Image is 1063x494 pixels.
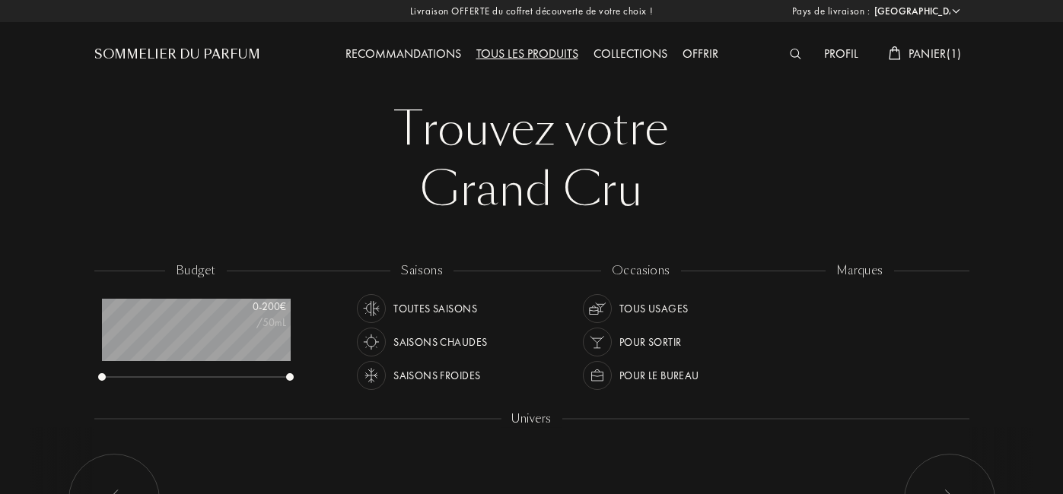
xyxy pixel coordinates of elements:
[675,46,726,62] a: Offrir
[393,294,477,323] div: Toutes saisons
[390,262,454,280] div: saisons
[790,49,801,59] img: search_icn_white.svg
[601,262,681,280] div: occasions
[393,361,480,390] div: Saisons froides
[106,160,958,220] div: Grand Cru
[586,46,675,62] a: Collections
[792,4,870,19] span: Pays de livraison :
[361,298,382,319] img: usage_season_average_white.svg
[816,46,866,62] a: Profil
[619,328,682,356] div: Pour sortir
[106,99,958,160] div: Trouvez votre
[587,298,608,319] img: usage_occasion_all_white.svg
[393,328,487,356] div: Saisons chaudes
[469,46,586,62] a: Tous les produits
[587,331,608,353] img: usage_occasion_party_white.svg
[469,45,586,65] div: Tous les produits
[210,299,286,315] div: 0 - 200 €
[826,262,894,280] div: marques
[165,262,227,280] div: budget
[361,365,382,386] img: usage_season_cold_white.svg
[361,331,382,353] img: usage_season_hot_white.svg
[909,46,962,62] span: Panier ( 1 )
[501,410,562,428] div: Univers
[889,46,901,60] img: cart_white.svg
[675,45,726,65] div: Offrir
[338,46,469,62] a: Recommandations
[619,294,689,323] div: Tous usages
[816,45,866,65] div: Profil
[950,5,962,17] img: arrow_w.png
[210,315,286,331] div: /50mL
[587,365,608,386] img: usage_occasion_work_white.svg
[619,361,699,390] div: Pour le bureau
[94,46,260,64] a: Sommelier du Parfum
[338,45,469,65] div: Recommandations
[586,45,675,65] div: Collections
